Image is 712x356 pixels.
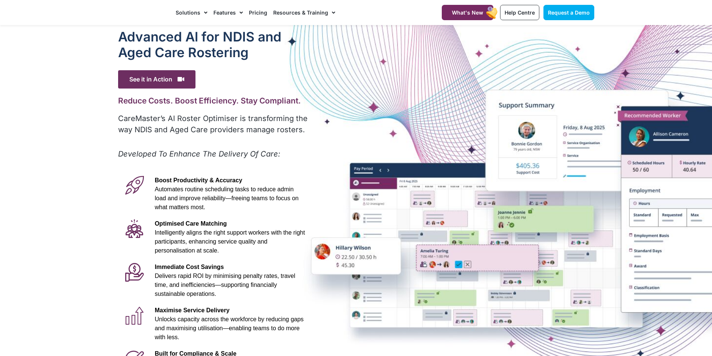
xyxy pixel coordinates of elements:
span: Automates routine scheduling tasks to reduce admin load and improve reliability—freeing teams to ... [155,186,299,210]
em: Developed To Enhance The Delivery Of Care: [118,149,280,158]
span: Optimised Care Matching [155,220,227,227]
span: Immediate Cost Savings [155,264,224,270]
a: What's New [442,5,493,20]
span: Boost Productivity & Accuracy [155,177,242,183]
a: Help Centre [500,5,539,20]
span: Help Centre [505,9,535,16]
span: Unlocks capacity across the workforce by reducing gaps and maximising utilisation—enabling teams ... [155,316,303,340]
span: What's New [452,9,483,16]
span: Maximise Service Delivery [155,307,229,313]
span: Delivers rapid ROI by minimising penalty rates, travel time, and inefficiencies—supporting financ... [155,273,295,297]
h2: Reduce Costs. Boost Efficiency. Stay Compliant. [118,96,309,105]
p: CareMaster’s AI Roster Optimiser is transforming the way NDIS and Aged Care providers manage rost... [118,113,309,135]
a: Request a Demo [543,5,594,20]
span: See it in Action [118,70,195,89]
h1: Advanced Al for NDIS and Aged Care Rostering [118,29,309,60]
img: CareMaster Logo [118,7,169,18]
span: Request a Demo [548,9,590,16]
span: Intelligently aligns the right support workers with the right participants, enhancing service qua... [155,229,305,254]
